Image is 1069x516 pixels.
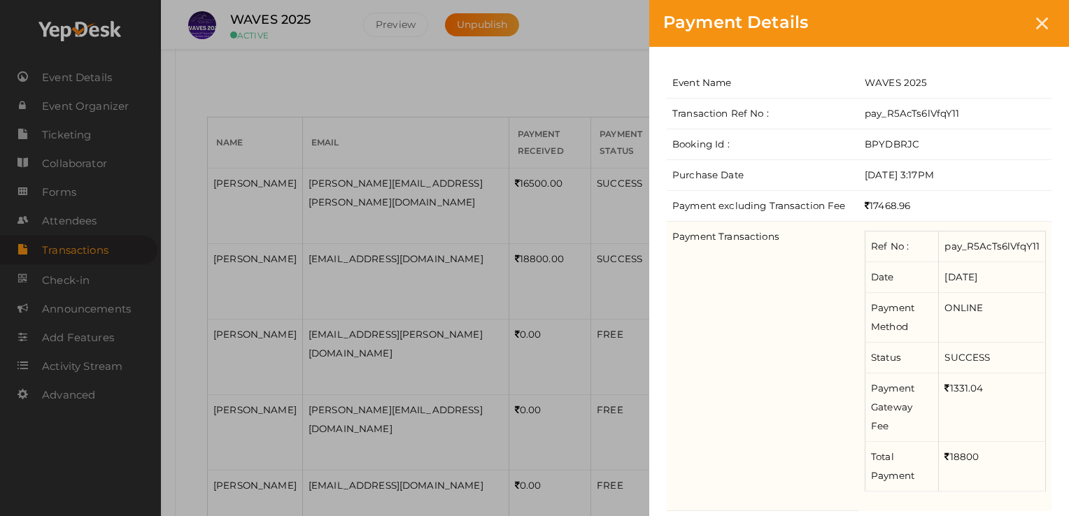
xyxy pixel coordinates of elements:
[667,190,859,221] td: Payment excluding Transaction Fee
[865,373,939,441] td: Payment Gateway Fee
[667,68,859,99] td: Event Name
[667,159,859,190] td: Purchase Date
[859,190,1052,221] td: 17468.96
[663,12,808,32] span: Payment Details
[939,261,1046,292] td: [DATE]
[865,292,939,342] td: Payment Method
[865,342,939,373] td: Status
[859,129,1052,159] td: BPYDBRJC
[667,129,859,159] td: Booking Id :
[939,292,1046,342] td: ONLINE
[859,68,1052,99] td: WAVES 2025
[865,441,939,491] td: Total Payment
[939,441,1046,491] td: 18800
[859,159,1052,190] td: [DATE] 3:17PM
[865,231,939,261] td: Ref No :
[667,98,859,129] td: Transaction Ref No :
[939,231,1046,261] td: pay_R5AcTs6lVfqY11
[859,98,1052,129] td: pay_R5AcTs6lVfqY11
[865,261,939,292] td: Date
[939,342,1046,373] td: SUCCESS
[667,221,859,511] td: Payment Transactions
[939,373,1046,441] td: 1331.04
